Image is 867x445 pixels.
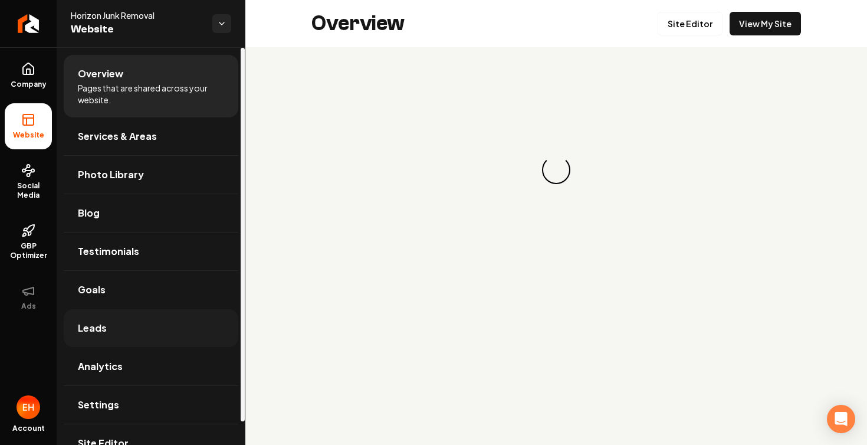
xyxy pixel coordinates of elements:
[64,156,238,194] a: Photo Library
[17,302,41,311] span: Ads
[78,398,119,412] span: Settings
[64,233,238,270] a: Testimonials
[78,129,157,143] span: Services & Areas
[8,130,49,140] span: Website
[5,154,52,210] a: Social Media
[6,80,51,89] span: Company
[78,321,107,335] span: Leads
[78,206,100,220] span: Blog
[5,53,52,99] a: Company
[658,12,722,35] a: Site Editor
[64,309,238,347] a: Leads
[71,9,203,21] span: Horizon Junk Removal
[78,283,106,297] span: Goals
[17,395,40,419] img: Eric Hernandez
[730,12,801,35] a: View My Site
[64,386,238,424] a: Settings
[78,244,139,259] span: Testimonials
[5,241,52,260] span: GBP Optimizer
[64,348,238,385] a: Analytics
[12,424,45,433] span: Account
[5,181,52,200] span: Social Media
[78,359,123,374] span: Analytics
[64,194,238,232] a: Blog
[64,117,238,155] a: Services & Areas
[17,395,40,419] button: Open user button
[5,214,52,270] a: GBP Optimizer
[78,82,224,106] span: Pages that are shared across your website.
[64,271,238,309] a: Goals
[311,12,405,35] h2: Overview
[827,405,855,433] div: Open Intercom Messenger
[541,155,572,186] div: Loading
[78,168,144,182] span: Photo Library
[5,274,52,320] button: Ads
[71,21,203,38] span: Website
[78,67,123,81] span: Overview
[18,14,40,33] img: Rebolt Logo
